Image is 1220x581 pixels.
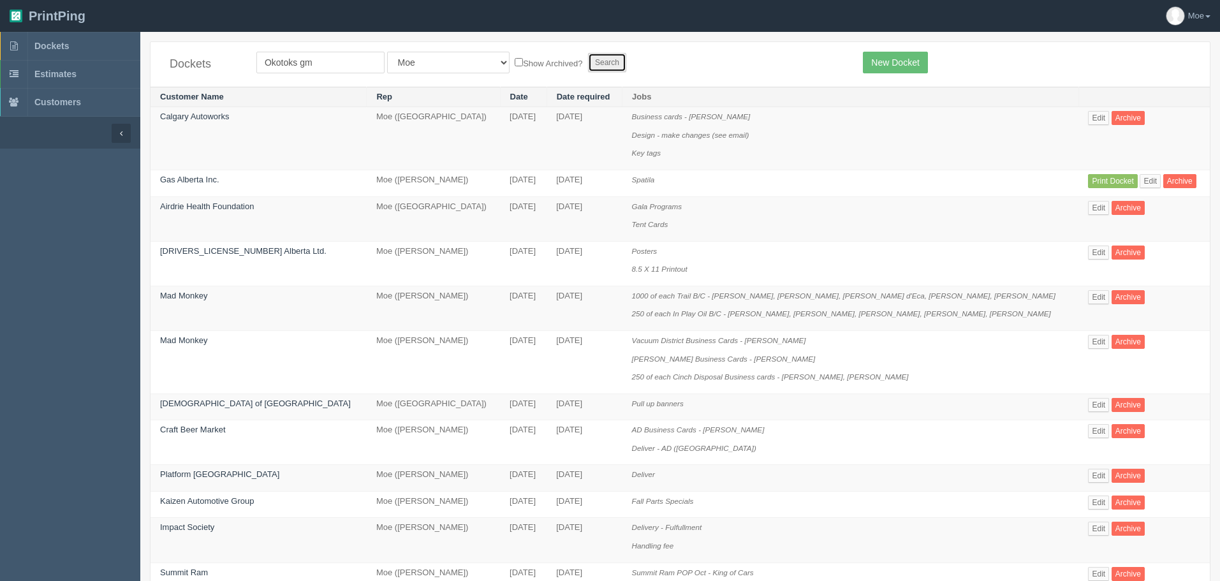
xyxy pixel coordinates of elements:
[1112,567,1145,581] a: Archive
[1088,567,1109,581] a: Edit
[160,335,207,345] a: Mad Monkey
[632,291,1056,300] i: 1000 of each Trail B/C - [PERSON_NAME], [PERSON_NAME], [PERSON_NAME] d'Eca, [PERSON_NAME], [PERSO...
[34,69,77,79] span: Estimates
[632,131,749,139] i: Design - make changes (see email)
[547,491,622,518] td: [DATE]
[500,241,547,286] td: [DATE]
[160,399,351,408] a: [DEMOGRAPHIC_DATA] of [GEOGRAPHIC_DATA]
[34,41,69,51] span: Dockets
[500,465,547,492] td: [DATE]
[160,568,208,577] a: Summit Ram
[1166,7,1184,25] img: avatar_default-7531ab5dedf162e01f1e0bb0964e6a185e93c5c22dfe317fb01d7f8cd2b1632c.jpg
[367,420,500,465] td: Moe ([PERSON_NAME])
[500,393,547,420] td: [DATE]
[367,196,500,241] td: Moe ([GEOGRAPHIC_DATA])
[632,497,694,505] i: Fall Parts Specials
[1088,290,1109,304] a: Edit
[547,393,622,420] td: [DATE]
[500,196,547,241] td: [DATE]
[1088,246,1109,260] a: Edit
[500,420,547,465] td: [DATE]
[547,170,622,197] td: [DATE]
[160,469,279,479] a: Platform [GEOGRAPHIC_DATA]
[632,523,702,531] i: Delivery - Fulfullment
[34,97,81,107] span: Customers
[632,399,684,408] i: Pull up banners
[547,286,622,330] td: [DATE]
[500,107,547,170] td: [DATE]
[632,355,816,363] i: [PERSON_NAME] Business Cards - [PERSON_NAME]
[547,330,622,393] td: [DATE]
[1088,335,1109,349] a: Edit
[547,420,622,465] td: [DATE]
[632,175,655,184] i: Spatila
[863,52,927,73] a: New Docket
[632,444,756,452] i: Deliver - AD ([GEOGRAPHIC_DATA])
[1088,424,1109,438] a: Edit
[588,53,626,72] input: Search
[1088,201,1109,215] a: Edit
[160,496,254,506] a: Kaizen Automotive Group
[1163,174,1196,188] a: Archive
[632,372,909,381] i: 250 of each Cinch Disposal Business cards - [PERSON_NAME], [PERSON_NAME]
[557,92,610,101] a: Date required
[367,286,500,330] td: Moe ([PERSON_NAME])
[367,465,500,492] td: Moe ([PERSON_NAME])
[1112,424,1145,438] a: Archive
[510,92,528,101] a: Date
[1112,246,1145,260] a: Archive
[632,568,754,577] i: Summit Ram POP Oct - King of Cars
[632,265,687,273] i: 8.5 X 11 Printout
[500,286,547,330] td: [DATE]
[367,491,500,518] td: Moe ([PERSON_NAME])
[500,330,547,393] td: [DATE]
[160,291,207,300] a: Mad Monkey
[367,170,500,197] td: Moe ([PERSON_NAME])
[500,170,547,197] td: [DATE]
[160,112,229,121] a: Calgary Autoworks
[1088,496,1109,510] a: Edit
[632,112,751,121] i: Business cards - [PERSON_NAME]
[376,92,392,101] a: Rep
[632,470,655,478] i: Deliver
[632,149,661,157] i: Key tags
[1088,111,1109,125] a: Edit
[170,58,237,71] h4: Dockets
[160,175,219,184] a: Gas Alberta Inc.
[632,425,765,434] i: AD Business Cards - [PERSON_NAME]
[367,518,500,563] td: Moe ([PERSON_NAME])
[1088,469,1109,483] a: Edit
[547,107,622,170] td: [DATE]
[622,87,1079,107] th: Jobs
[367,330,500,393] td: Moe ([PERSON_NAME])
[500,491,547,518] td: [DATE]
[1140,174,1161,188] a: Edit
[632,541,674,550] i: Handling fee
[632,220,668,228] i: Tent Cards
[1112,290,1145,304] a: Archive
[1112,496,1145,510] a: Archive
[1112,335,1145,349] a: Archive
[632,202,682,210] i: Gala Programs
[367,107,500,170] td: Moe ([GEOGRAPHIC_DATA])
[256,52,385,73] input: Customer Name
[547,465,622,492] td: [DATE]
[10,10,22,22] img: logo-3e63b451c926e2ac314895c53de4908e5d424f24456219fb08d385ab2e579770.png
[632,309,1051,318] i: 250 of each In Play Oil B/C - [PERSON_NAME], [PERSON_NAME], [PERSON_NAME], [PERSON_NAME], [PERSON...
[1112,522,1145,536] a: Archive
[632,247,658,255] i: Posters
[515,55,582,70] label: Show Archived?
[367,241,500,286] td: Moe ([PERSON_NAME])
[1088,174,1137,188] a: Print Docket
[515,58,523,66] input: Show Archived?
[1112,201,1145,215] a: Archive
[547,518,622,563] td: [DATE]
[547,241,622,286] td: [DATE]
[367,393,500,420] td: Moe ([GEOGRAPHIC_DATA])
[160,202,254,211] a: Airdrie Health Foundation
[547,196,622,241] td: [DATE]
[1112,469,1145,483] a: Archive
[1088,398,1109,412] a: Edit
[160,425,226,434] a: Craft Beer Market
[500,518,547,563] td: [DATE]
